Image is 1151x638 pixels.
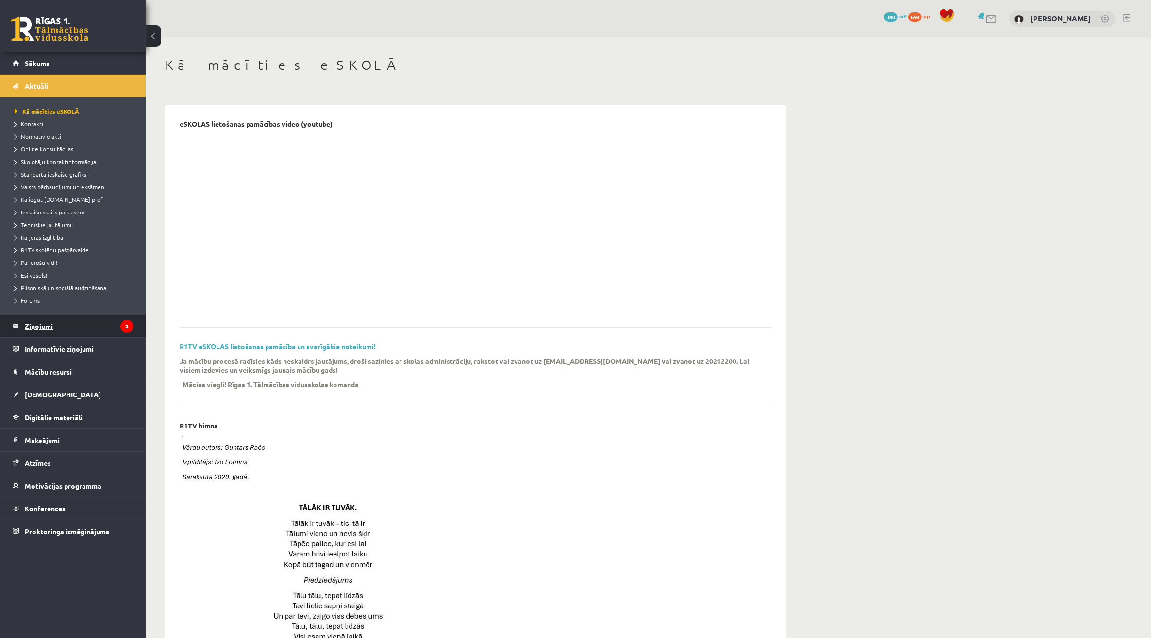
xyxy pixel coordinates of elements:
a: Kā iegūt [DOMAIN_NAME] prof [15,195,136,204]
img: Ksenija Tereško [1014,15,1024,24]
a: Pilsoniskā un sociālā audzināšana [15,283,136,292]
span: Ieskaišu skaits pa klasēm [15,208,84,216]
i: 2 [120,320,133,333]
span: [DEMOGRAPHIC_DATA] [25,390,101,399]
span: Standarta ieskaišu grafiks [15,170,86,178]
span: Konferences [25,504,66,513]
a: Kā mācīties eSKOLĀ [15,107,136,115]
a: Mācību resursi [13,360,133,383]
span: Kā iegūt [DOMAIN_NAME] prof [15,196,103,203]
h1: Kā mācīties eSKOLĀ [165,57,786,73]
p: R1TV himna [180,422,218,430]
span: Tehniskie jautājumi [15,221,71,229]
span: Karjeras izglītība [15,233,63,241]
a: 699 xp [908,12,934,20]
span: mP [899,12,907,20]
span: 380 [884,12,898,22]
span: Mācību resursi [25,367,72,376]
a: Sākums [13,52,133,74]
p: eSKOLAS lietošanas pamācības video (youtube) [180,120,333,128]
a: Standarta ieskaišu grafiks [15,170,136,179]
span: Online konsultācijas [15,145,73,153]
a: Informatīvie ziņojumi [13,338,133,360]
a: Tehniskie jautājumi [15,220,136,229]
a: Maksājumi [13,429,133,451]
a: [DEMOGRAPHIC_DATA] [13,383,133,406]
a: Esi vesels! [15,271,136,279]
a: Karjeras izglītība [15,233,136,242]
a: Valsts pārbaudījumi un eksāmeni [15,182,136,191]
span: Normatīvie akti [15,132,61,140]
legend: Maksājumi [25,429,133,451]
span: Digitālie materiāli [25,413,83,422]
a: Rīgas 1. Tālmācības vidusskola [11,17,88,41]
span: Aktuāli [25,82,48,90]
a: R1TV skolēnu pašpārvalde [15,245,136,254]
p: Ja mācību procesā radīsies kāds neskaidrs jautājums, droši sazinies ar skolas administrāciju, rak... [180,357,757,374]
span: R1TV skolēnu pašpārvalde [15,246,89,254]
a: Atzīmes [13,452,133,474]
a: Ieskaišu skaits pa klasēm [15,208,136,216]
span: Sākums [25,59,50,67]
a: Normatīvie akti [15,132,136,141]
a: [PERSON_NAME] [1030,14,1091,23]
span: Valsts pārbaudījumi un eksāmeni [15,183,106,191]
a: Kontakti [15,119,136,128]
span: Kā mācīties eSKOLĀ [15,107,79,115]
a: 380 mP [884,12,907,20]
span: Proktoringa izmēģinājums [25,527,109,536]
a: Motivācijas programma [13,474,133,497]
p: Mācies viegli! [183,380,226,389]
span: Esi vesels! [15,271,47,279]
a: Proktoringa izmēģinājums [13,520,133,542]
a: Konferences [13,497,133,520]
span: Pilsoniskā un sociālā audzināšana [15,284,106,292]
a: R1TV eSKOLAS lietošanas pamācība un svarīgākie noteikumi! [180,342,376,351]
span: Skolotāju kontaktinformācija [15,158,96,165]
a: Online konsultācijas [15,145,136,153]
span: Motivācijas programma [25,481,101,490]
span: Par drošu vidi! [15,259,57,266]
span: Atzīmes [25,458,51,467]
p: Rīgas 1. Tālmācības vidusskolas komanda [228,380,359,389]
a: Par drošu vidi! [15,258,136,267]
legend: Informatīvie ziņojumi [25,338,133,360]
span: Kontakti [15,120,43,128]
span: Forums [15,296,40,304]
a: Digitālie materiāli [13,406,133,428]
a: Forums [15,296,136,305]
a: Aktuāli [13,75,133,97]
legend: Ziņojumi [25,315,133,337]
a: Skolotāju kontaktinformācija [15,157,136,166]
span: 699 [908,12,922,22]
a: Ziņojumi2 [13,315,133,337]
span: xp [923,12,930,20]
